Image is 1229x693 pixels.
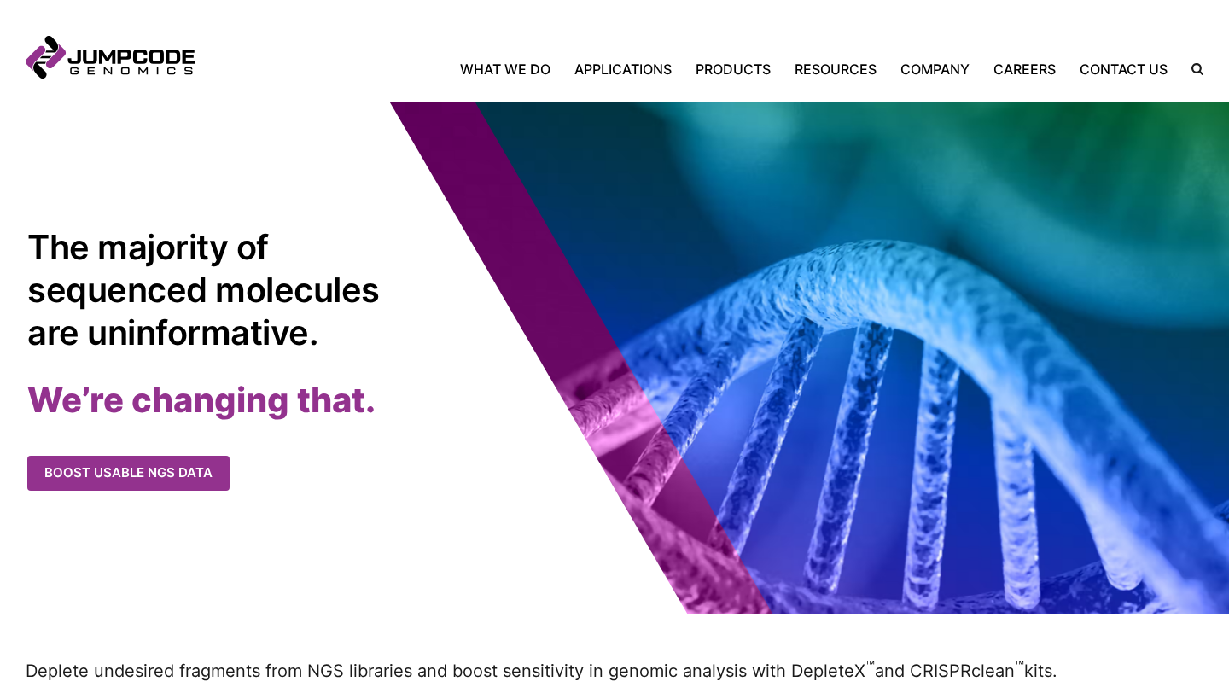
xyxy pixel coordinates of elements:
a: Resources [783,59,888,79]
h2: We’re changing that. [27,379,642,422]
p: Deplete undesired fragments from NGS libraries and boost sensitivity in genomic analysis with Dep... [26,657,1203,684]
sup: ™ [865,659,875,674]
a: Boost usable NGS data [27,456,230,491]
h1: The majority of sequenced molecules are uninformative. [27,226,390,353]
a: Products [684,59,783,79]
label: Search the site. [1179,63,1203,75]
nav: Primary Navigation [195,59,1179,79]
a: Contact Us [1068,59,1179,79]
sup: ™ [1015,659,1024,674]
a: Applications [562,59,684,79]
a: What We Do [460,59,562,79]
a: Careers [981,59,1068,79]
a: Company [888,59,981,79]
